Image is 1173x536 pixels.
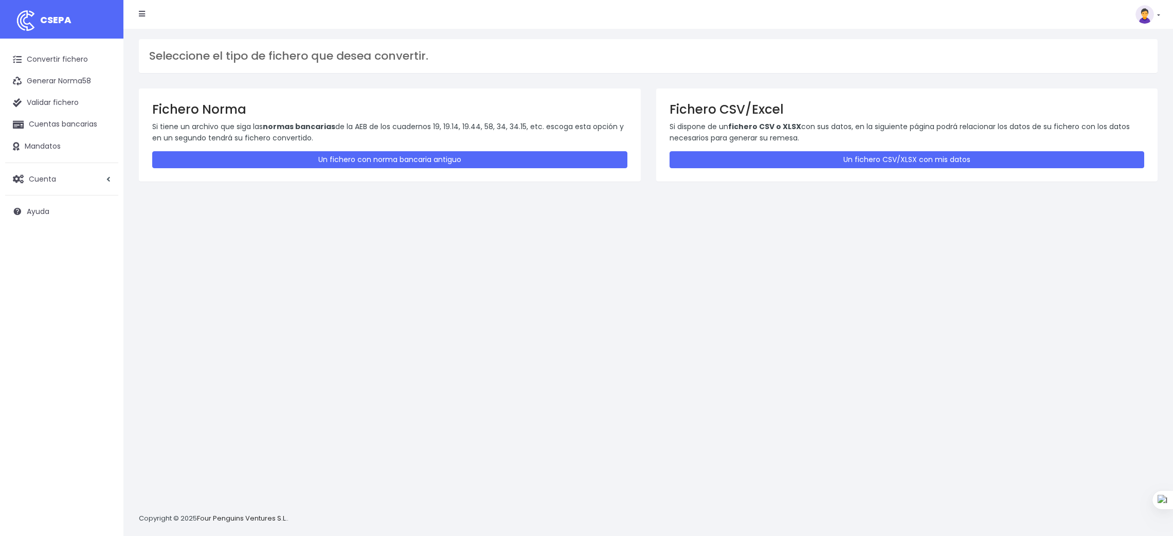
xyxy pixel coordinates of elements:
h3: Fichero CSV/Excel [670,102,1145,117]
strong: fichero CSV o XLSX [728,121,801,132]
span: Cuenta [29,173,56,184]
a: Four Penguins Ventures S.L. [197,513,287,523]
img: logo [13,8,39,33]
span: Ayuda [27,206,49,217]
a: Cuenta [5,168,118,190]
a: Un fichero CSV/XLSX con mis datos [670,151,1145,168]
span: CSEPA [40,13,71,26]
a: Cuentas bancarias [5,114,118,135]
p: Si tiene un archivo que siga las de la AEB de los cuadernos 19, 19.14, 19.44, 58, 34, 34.15, etc.... [152,121,627,144]
strong: normas bancarias [263,121,335,132]
a: Generar Norma58 [5,70,118,92]
a: Mandatos [5,136,118,157]
h3: Seleccione el tipo de fichero que desea convertir. [149,49,1147,63]
a: Convertir fichero [5,49,118,70]
a: Ayuda [5,201,118,222]
h3: Fichero Norma [152,102,627,117]
img: profile [1135,5,1154,24]
a: Un fichero con norma bancaria antiguo [152,151,627,168]
p: Copyright © 2025 . [139,513,288,524]
a: Validar fichero [5,92,118,114]
p: Si dispone de un con sus datos, en la siguiente página podrá relacionar los datos de su fichero c... [670,121,1145,144]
